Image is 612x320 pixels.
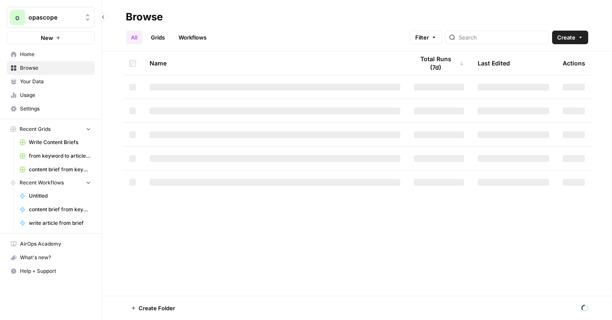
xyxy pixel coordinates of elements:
[29,192,91,200] span: Untitled
[16,189,95,203] a: Untitled
[478,51,510,75] div: Last Edited
[7,251,94,264] div: What's new?
[20,64,91,72] span: Browse
[7,176,95,189] button: Recent Workflows
[150,51,400,75] div: Name
[7,264,95,278] button: Help + Support
[29,206,91,213] span: content brief from keyword
[459,33,545,42] input: Search
[16,136,95,149] a: Write Content Briefs
[414,51,464,75] div: Total Runs (7d)
[20,91,91,99] span: Usage
[20,51,91,58] span: Home
[126,10,163,24] div: Browse
[7,102,95,116] a: Settings
[7,31,95,44] button: New
[41,34,53,42] span: New
[20,78,91,85] span: Your Data
[7,251,95,264] button: What's new?
[29,152,91,160] span: from keyword to article (MariaDB)
[28,13,80,22] span: opascope
[126,31,142,44] a: All
[415,33,429,42] span: Filter
[16,163,95,176] a: content brief from keyword Grid
[29,139,91,146] span: Write Content Briefs
[20,105,91,113] span: Settings
[146,31,170,44] a: Grids
[7,61,95,75] a: Browse
[29,166,91,173] span: content brief from keyword Grid
[410,31,442,44] button: Filter
[7,7,95,28] button: Workspace: opascope
[7,237,95,251] a: AirOps Academy
[16,203,95,216] a: content brief from keyword
[16,149,95,163] a: from keyword to article (MariaDB)
[139,304,175,312] span: Create Folder
[7,48,95,61] a: Home
[173,31,212,44] a: Workflows
[29,219,91,227] span: write article from brief
[7,75,95,88] a: Your Data
[16,216,95,230] a: write article from brief
[552,31,588,44] button: Create
[563,51,585,75] div: Actions
[557,33,575,42] span: Create
[20,267,91,275] span: Help + Support
[20,125,51,133] span: Recent Grids
[7,123,95,136] button: Recent Grids
[20,240,91,248] span: AirOps Academy
[15,12,20,23] span: o
[20,179,64,187] span: Recent Workflows
[126,301,180,315] button: Create Folder
[7,88,95,102] a: Usage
